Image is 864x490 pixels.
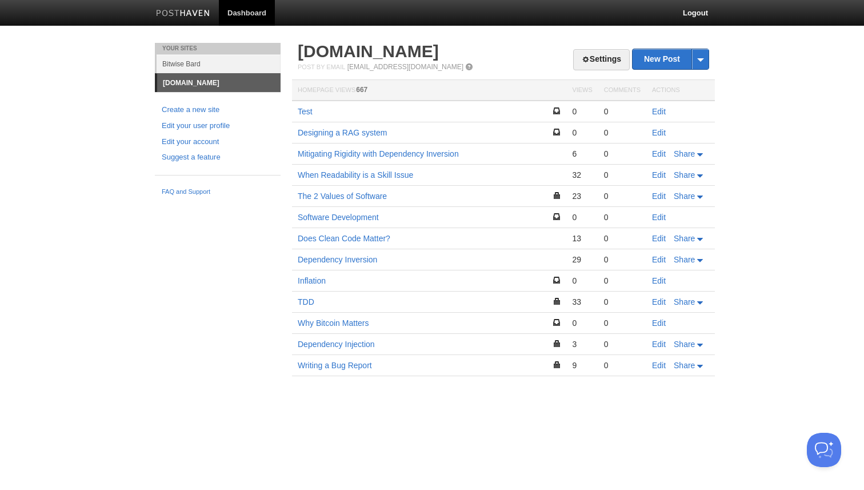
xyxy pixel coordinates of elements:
[572,191,592,201] div: 23
[157,74,281,92] a: [DOMAIN_NAME]
[646,80,715,101] th: Actions
[162,120,274,132] a: Edit your user profile
[572,360,592,371] div: 9
[572,212,592,222] div: 0
[566,80,598,101] th: Views
[652,149,666,158] a: Edit
[298,234,390,243] a: Does Clean Code Matter?
[157,54,281,73] a: Bitwise Bard
[298,107,313,116] a: Test
[674,192,695,201] span: Share
[572,106,592,117] div: 0
[572,276,592,286] div: 0
[298,361,372,370] a: Writing a Bug Report
[652,213,666,222] a: Edit
[604,106,641,117] div: 0
[572,339,592,349] div: 3
[652,107,666,116] a: Edit
[356,86,367,94] span: 667
[572,170,592,180] div: 32
[162,104,274,116] a: Create a new site
[652,318,666,328] a: Edit
[633,49,709,69] a: New Post
[652,340,666,349] a: Edit
[298,42,439,61] a: [DOMAIN_NAME]
[674,234,695,243] span: Share
[604,170,641,180] div: 0
[674,149,695,158] span: Share
[298,192,387,201] a: The 2 Values of Software
[298,318,369,328] a: Why Bitcoin Matters
[674,170,695,180] span: Share
[652,276,666,285] a: Edit
[572,233,592,244] div: 13
[604,128,641,138] div: 0
[652,361,666,370] a: Edit
[604,254,641,265] div: 0
[604,233,641,244] div: 0
[298,128,387,137] a: Designing a RAG system
[674,361,695,370] span: Share
[598,80,646,101] th: Comments
[674,340,695,349] span: Share
[604,212,641,222] div: 0
[652,234,666,243] a: Edit
[298,213,379,222] a: Software Development
[298,340,375,349] a: Dependency Injection
[347,63,463,71] a: [EMAIL_ADDRESS][DOMAIN_NAME]
[162,187,274,197] a: FAQ and Support
[652,255,666,264] a: Edit
[162,136,274,148] a: Edit your account
[604,318,641,328] div: 0
[572,254,592,265] div: 29
[604,191,641,201] div: 0
[652,297,666,306] a: Edit
[572,297,592,307] div: 33
[604,297,641,307] div: 0
[572,318,592,328] div: 0
[162,152,274,164] a: Suggest a feature
[572,149,592,159] div: 6
[298,255,377,264] a: Dependency Inversion
[604,360,641,371] div: 0
[573,49,630,70] a: Settings
[298,149,459,158] a: Mitigating Rigidity with Dependency Inversion
[298,63,345,70] span: Post by Email
[604,339,641,349] div: 0
[604,276,641,286] div: 0
[298,170,413,180] a: When Readability is a Skill Issue
[298,297,314,306] a: TDD
[807,433,841,467] iframe: Help Scout Beacon - Open
[572,128,592,138] div: 0
[652,192,666,201] a: Edit
[155,43,281,54] li: Your Sites
[156,10,210,18] img: Posthaven-bar
[292,80,566,101] th: Homepage Views
[604,149,641,159] div: 0
[674,255,695,264] span: Share
[652,170,666,180] a: Edit
[298,276,326,285] a: Inflation
[674,297,695,306] span: Share
[652,128,666,137] a: Edit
